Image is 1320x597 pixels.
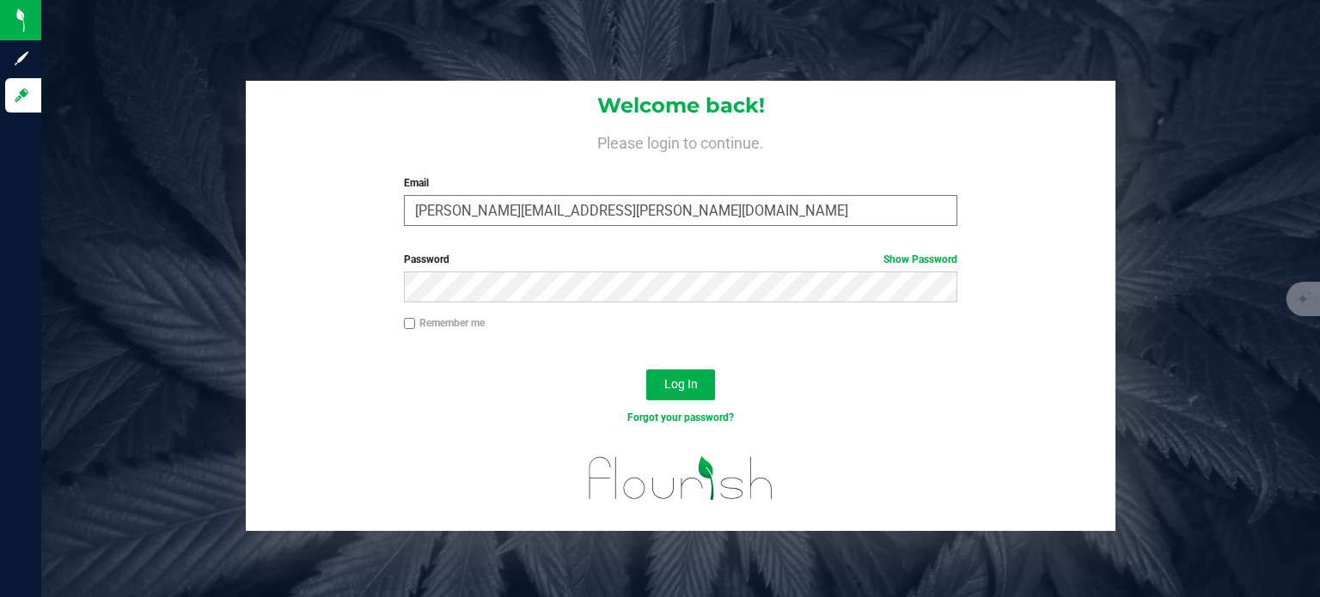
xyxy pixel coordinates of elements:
[404,175,958,191] label: Email
[404,315,485,331] label: Remember me
[246,94,1115,117] h1: Welcome back!
[404,253,449,265] span: Password
[664,377,698,391] span: Log In
[246,131,1115,151] h4: Please login to continue.
[646,369,715,400] button: Log In
[627,411,734,423] a: Forgot your password?
[13,87,30,104] inline-svg: Log in
[883,253,957,265] a: Show Password
[13,50,30,67] inline-svg: Sign up
[404,318,416,330] input: Remember me
[572,443,790,513] img: flourish_logo.svg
